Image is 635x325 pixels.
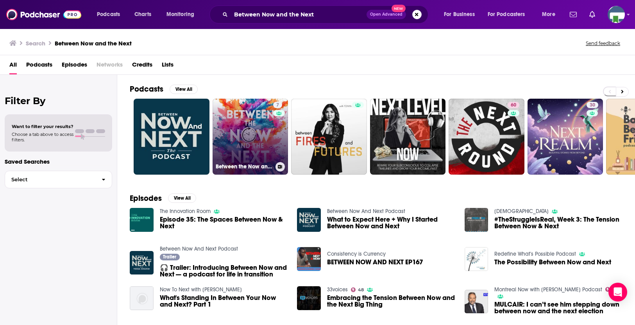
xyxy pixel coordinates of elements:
[132,58,152,74] a: Credits
[26,58,52,74] a: Podcasts
[327,286,348,293] a: 33voices
[216,163,272,170] h3: Between the Now and the Next Podcast
[465,208,488,232] img: #TheStruggleIsReal, Week 3: The Tension Between Now & Next
[160,264,288,278] a: 🎧 Trailer: Introducing Between Now and Next — a podcast for life in transition
[392,5,406,12] span: New
[494,286,602,293] a: Montreal Now with Aaron Rand Podcast
[9,58,17,74] a: All
[608,6,625,23] button: Show profile menu
[494,301,622,314] a: MULCAIR: I can’t see him stepping down between now and the next election
[213,99,288,175] a: 7Between the Now and the Next Podcast
[586,8,598,21] a: Show notifications dropdown
[129,8,156,21] a: Charts
[358,288,364,292] span: 48
[327,259,423,265] a: BETWEEN NOW AND NEXT EP167
[130,286,154,310] img: What's Standing In Between Your Now and Next? Part 1
[494,208,549,215] a: Freedom Church
[160,286,242,293] a: Now To Next with Octoryia Robinson
[12,124,73,129] span: Want to filter your results?
[5,95,112,107] h2: Filter By
[483,8,537,21] button: open menu
[528,99,603,175] a: 30
[297,286,321,310] img: Embracing the Tension Between Now and the Next Big Thing
[162,58,174,74] a: Lists
[160,246,238,252] a: Between Now And Next Podcast
[97,9,120,20] span: Podcasts
[370,13,402,16] span: Open Advanced
[91,8,130,21] button: open menu
[567,8,580,21] a: Show notifications dropdown
[5,171,112,188] button: Select
[231,8,367,21] input: Search podcasts, credits, & more...
[508,102,519,108] a: 60
[130,193,162,203] h2: Episodes
[327,216,455,229] a: What to Expect Here + Why I Started Between Now and Next
[488,9,525,20] span: For Podcasters
[163,255,176,259] span: Trailer
[160,216,288,229] a: Episode 35: The Spaces Between Now & Next
[590,101,595,109] span: 30
[130,193,196,203] a: EpisodesView All
[26,40,45,47] h3: Search
[583,40,622,47] button: Send feedback
[134,9,151,20] span: Charts
[6,7,81,22] img: Podchaser - Follow, Share and Rate Podcasts
[327,294,455,308] a: Embracing the Tension Between Now and the Next Big Thing
[97,58,123,74] span: Networks
[444,9,475,20] span: For Business
[297,247,321,271] img: BETWEEN NOW AND NEXT EP167
[170,85,198,94] button: View All
[5,158,112,165] p: Saved Searches
[12,132,73,143] span: Choose a tab above to access filters.
[367,10,406,19] button: Open AdvancedNew
[130,251,154,275] img: 🎧 Trailer: Introducing Between Now and Next — a podcast for life in transition
[130,84,163,94] h2: Podcasts
[351,287,364,292] a: 48
[608,283,627,302] div: Open Intercom Messenger
[542,9,555,20] span: More
[161,8,204,21] button: open menu
[5,177,95,182] span: Select
[273,102,282,108] a: 7
[62,58,87,74] a: Episodes
[438,8,485,21] button: open menu
[130,84,198,94] a: PodcastsView All
[587,102,598,108] a: 30
[494,216,622,229] a: #TheStruggleIsReal, Week 3: The Tension Between Now & Next
[130,208,154,232] img: Episode 35: The Spaces Between Now & Next
[160,208,211,215] a: The Innovation Room
[537,8,565,21] button: open menu
[449,99,524,175] a: 60
[511,101,516,109] span: 60
[608,6,625,23] img: User Profile
[160,294,288,308] a: What's Standing In Between Your Now and Next? Part 1
[465,247,488,271] img: The Possibility Between Now and Next
[465,290,488,314] img: MULCAIR: I can’t see him stepping down between now and the next election
[327,208,405,215] a: Between Now And Next Podcast
[55,40,132,47] h3: Between Now and the Next
[494,251,576,257] a: Redefine What's Possible Podcast
[608,6,625,23] span: Logged in as KCMedia
[297,208,321,232] img: What to Expect Here + Why I Started Between Now and Next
